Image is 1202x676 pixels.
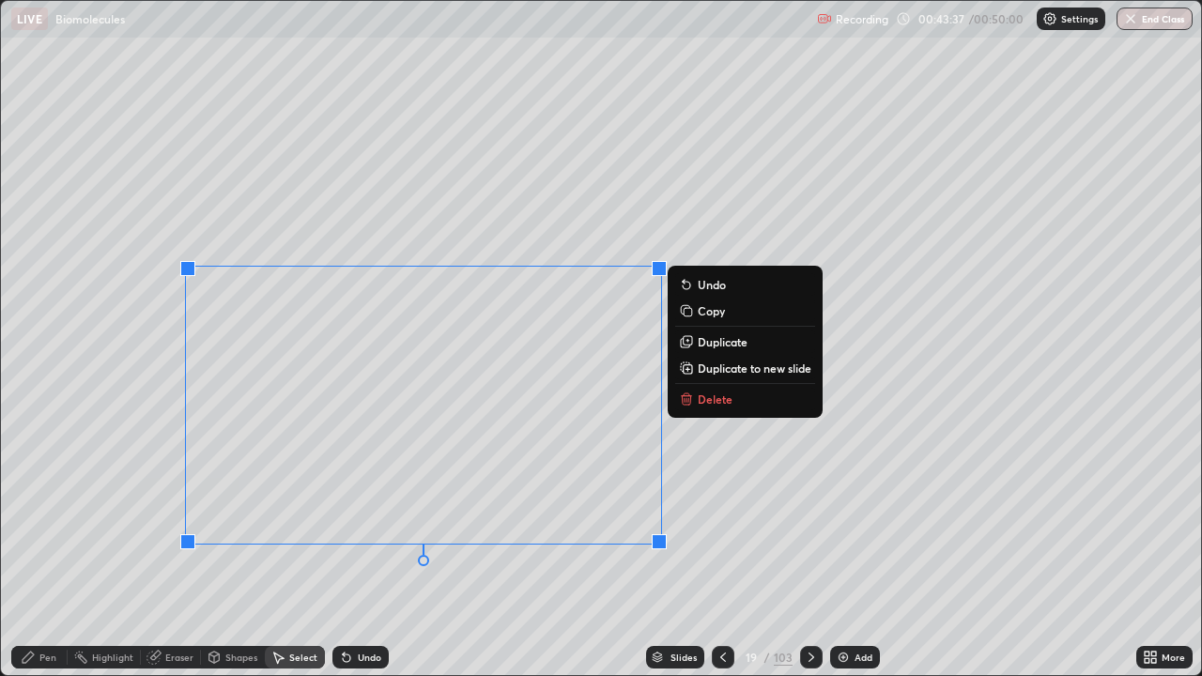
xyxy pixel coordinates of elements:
p: Delete [698,392,732,407]
img: end-class-cross [1123,11,1138,26]
img: class-settings-icons [1042,11,1057,26]
div: Undo [358,653,381,662]
button: Delete [675,388,815,410]
p: Settings [1061,14,1098,23]
p: Undo [698,277,726,292]
div: Select [289,653,317,662]
button: End Class [1117,8,1193,30]
p: Duplicate to new slide [698,361,811,376]
button: Undo [675,273,815,296]
div: More [1162,653,1185,662]
div: / [764,652,770,663]
p: Duplicate [698,334,747,349]
img: add-slide-button [836,650,851,665]
button: Copy [675,300,815,322]
div: Highlight [92,653,133,662]
div: 103 [774,649,793,666]
button: Duplicate [675,330,815,353]
button: Duplicate to new slide [675,357,815,379]
div: Eraser [165,653,193,662]
img: recording.375f2c34.svg [817,11,832,26]
div: 19 [742,652,761,663]
p: Copy [698,303,725,318]
div: Add [855,653,872,662]
p: Biomolecules [55,11,125,26]
div: Pen [39,653,56,662]
p: LIVE [17,11,42,26]
div: Slides [670,653,697,662]
p: Recording [836,12,888,26]
div: Shapes [225,653,257,662]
